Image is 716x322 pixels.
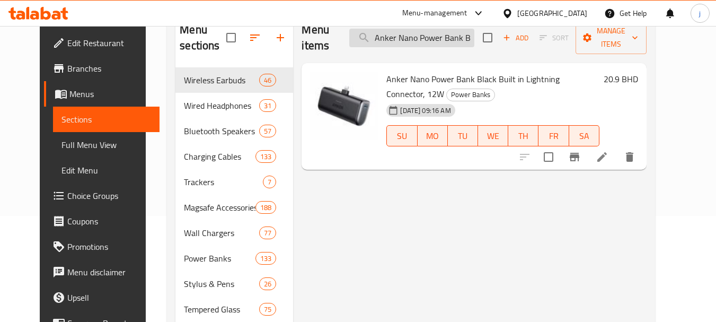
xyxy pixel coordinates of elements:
[386,71,560,102] span: Anker Nano Power Bank Black Built in Lightning Connector, 12W
[259,303,276,316] div: items
[699,7,701,19] span: j
[447,89,494,101] span: Power Banks
[44,30,160,56] a: Edit Restaurant
[617,144,642,170] button: delete
[180,22,226,54] h2: Menu sections
[53,158,160,183] a: Edit Menu
[44,183,160,208] a: Choice Groups
[184,74,259,86] span: Wireless Earbuds
[452,128,474,144] span: TU
[260,101,276,111] span: 31
[61,113,151,126] span: Sections
[175,246,293,271] div: Power Banks133
[61,138,151,151] span: Full Menu View
[67,37,151,49] span: Edit Restaurant
[175,67,293,93] div: Wireless Earbuds46
[517,7,587,19] div: [GEOGRAPHIC_DATA]
[396,106,455,116] span: [DATE] 09:16 AM
[67,266,151,279] span: Menu disclaimer
[446,89,495,101] div: Power Banks
[175,169,293,195] div: Trackers7
[67,62,151,75] span: Branches
[67,240,151,253] span: Promotions
[482,128,504,144] span: WE
[386,125,417,146] button: SU
[53,132,160,158] a: Full Menu View
[53,107,160,132] a: Sections
[184,150,255,163] span: Charging Cables
[310,72,378,140] img: Anker Nano Power Bank Black Built in Lightning Connector, 12W
[259,125,276,137] div: items
[184,99,259,112] span: Wired Headphones
[512,128,534,144] span: TH
[184,277,259,290] span: Stylus & Pens
[255,252,276,265] div: items
[501,32,530,44] span: Add
[402,7,467,20] div: Menu-management
[263,176,276,188] div: items
[175,144,293,169] div: Charging Cables133
[69,88,151,100] span: Menus
[184,201,255,214] span: Magsafe Accessories
[562,144,587,170] button: Branch-specific-item
[422,128,444,144] span: MO
[259,74,276,86] div: items
[184,176,263,188] span: Trackers
[184,252,255,265] span: Power Banks
[175,220,293,246] div: Wall Chargers77
[184,227,259,239] span: Wall Chargers
[242,25,268,50] span: Sort sections
[175,195,293,220] div: Magsafe Accessories188
[478,125,508,146] button: WE
[256,152,276,162] span: 133
[256,203,276,213] span: 188
[259,277,276,290] div: items
[268,25,293,50] button: Add section
[259,99,276,112] div: items
[448,125,478,146] button: TU
[543,128,564,144] span: FR
[260,304,276,315] span: 75
[44,234,160,259] a: Promotions
[260,126,276,136] span: 57
[391,128,413,144] span: SU
[175,297,293,322] div: Tempered Glass75
[260,228,276,238] span: 77
[596,151,608,163] a: Edit menu item
[44,208,160,234] a: Coupons
[184,303,259,316] span: Tempered Glass
[175,118,293,144] div: Bluetooth Speakers57
[256,254,276,264] span: 133
[584,24,638,51] span: Manage items
[418,125,448,146] button: MO
[476,27,499,49] span: Select section
[175,93,293,118] div: Wired Headphones31
[67,291,151,304] span: Upsell
[259,227,276,239] div: items
[67,189,151,202] span: Choice Groups
[44,285,160,310] a: Upsell
[255,150,276,163] div: items
[184,125,259,137] span: Bluetooth Speakers
[263,177,276,187] span: 7
[61,164,151,177] span: Edit Menu
[576,21,647,54] button: Manage items
[349,29,474,47] input: search
[538,125,569,146] button: FR
[604,72,638,86] h6: 20.9 BHD
[44,56,160,81] a: Branches
[537,146,560,168] span: Select to update
[260,75,276,85] span: 46
[255,201,276,214] div: items
[569,125,599,146] button: SA
[508,125,538,146] button: TH
[260,279,276,289] span: 26
[44,81,160,107] a: Menus
[67,215,151,228] span: Coupons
